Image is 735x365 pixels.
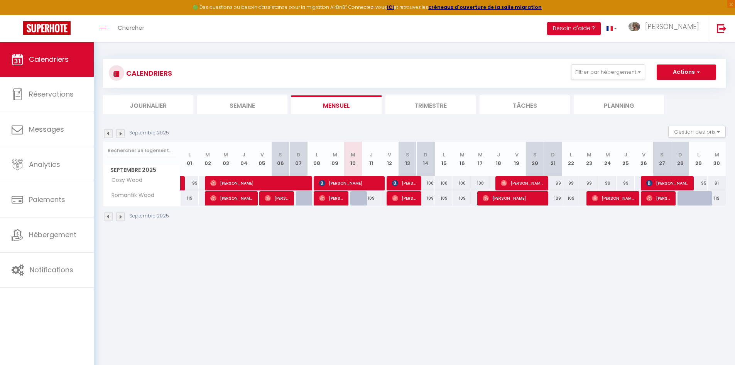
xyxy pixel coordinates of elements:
h3: CALENDRIERS [124,65,172,82]
div: 100 [453,176,471,190]
abbr: V [388,151,391,158]
div: 99 [598,176,617,190]
abbr: D [678,151,682,158]
li: Planning [574,95,664,114]
div: 119 [708,191,726,205]
span: [PERSON_NAME] [646,191,671,205]
span: Analytics [29,160,60,169]
span: Septembre 2025 [103,165,180,176]
abbr: V [642,151,645,158]
div: 109 [435,191,453,205]
th: 22 [562,142,580,176]
abbr: M [223,151,228,158]
th: 04 [235,142,253,176]
div: 109 [544,191,562,205]
li: Tâches [480,95,570,114]
span: Chercher [118,24,144,32]
th: 05 [253,142,271,176]
abbr: M [333,151,337,158]
abbr: D [424,151,427,158]
abbr: L [188,151,191,158]
abbr: L [316,151,318,158]
span: [PERSON_NAME] [319,191,343,205]
li: Journalier [103,95,193,114]
span: [PERSON_NAME] [319,176,380,190]
th: 02 [199,142,217,176]
th: 29 [689,142,708,176]
div: 100 [417,176,435,190]
th: 30 [708,142,726,176]
a: ... [PERSON_NAME] [623,15,709,42]
span: [PERSON_NAME] [210,176,307,190]
span: Paiements [29,195,65,204]
span: Réservations [29,89,74,99]
th: 23 [580,142,598,176]
span: [PERSON_NAME] [483,191,543,205]
span: Messages [29,124,64,134]
th: 07 [289,142,308,176]
th: 24 [598,142,617,176]
abbr: L [443,151,445,158]
span: [PERSON_NAME] [645,22,699,31]
a: Chercher [112,15,150,42]
abbr: L [570,151,572,158]
div: 99 [617,176,635,190]
span: [PERSON_NAME] [210,191,253,205]
th: 15 [435,142,453,176]
span: Notifications [30,265,73,275]
th: 21 [544,142,562,176]
p: Septembre 2025 [129,129,169,137]
th: 06 [271,142,289,176]
abbr: S [406,151,409,158]
th: 17 [471,142,489,176]
button: Ouvrir le widget de chat LiveChat [6,3,29,26]
div: 109 [562,191,580,205]
span: [PERSON_NAME] [501,176,543,190]
p: Septembre 2025 [129,212,169,220]
abbr: M [715,151,719,158]
abbr: J [370,151,373,158]
div: 109 [453,191,471,205]
th: 01 [181,142,199,176]
abbr: J [624,151,627,158]
abbr: L [697,151,700,158]
abbr: M [205,151,210,158]
button: Besoin d'aide ? [547,22,601,35]
th: 11 [362,142,380,176]
li: Semaine [197,95,287,114]
div: 95 [689,176,708,190]
th: 20 [526,142,544,176]
button: Gestion des prix [668,126,726,138]
th: 14 [417,142,435,176]
img: logout [717,24,727,33]
a: créneaux d'ouverture de la salle migration [428,4,542,10]
div: 109 [362,191,380,205]
li: Mensuel [291,95,382,114]
div: 100 [471,176,489,190]
abbr: V [260,151,264,158]
abbr: S [660,151,664,158]
th: 16 [453,142,471,176]
th: 08 [308,142,326,176]
span: [PERSON_NAME] [646,176,689,190]
div: 109 [417,191,435,205]
th: 26 [635,142,653,176]
abbr: M [460,151,465,158]
abbr: J [497,151,500,158]
abbr: M [587,151,591,158]
th: 18 [489,142,507,176]
abbr: V [515,151,519,158]
abbr: S [533,151,537,158]
span: Calendriers [29,54,69,64]
th: 03 [217,142,235,176]
abbr: M [478,151,483,158]
th: 13 [399,142,417,176]
div: 100 [435,176,453,190]
div: 99 [181,176,199,190]
th: 10 [344,142,362,176]
li: Trimestre [385,95,476,114]
div: 91 [708,176,726,190]
span: [PERSON_NAME] [392,176,416,190]
div: 119 [181,191,199,205]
